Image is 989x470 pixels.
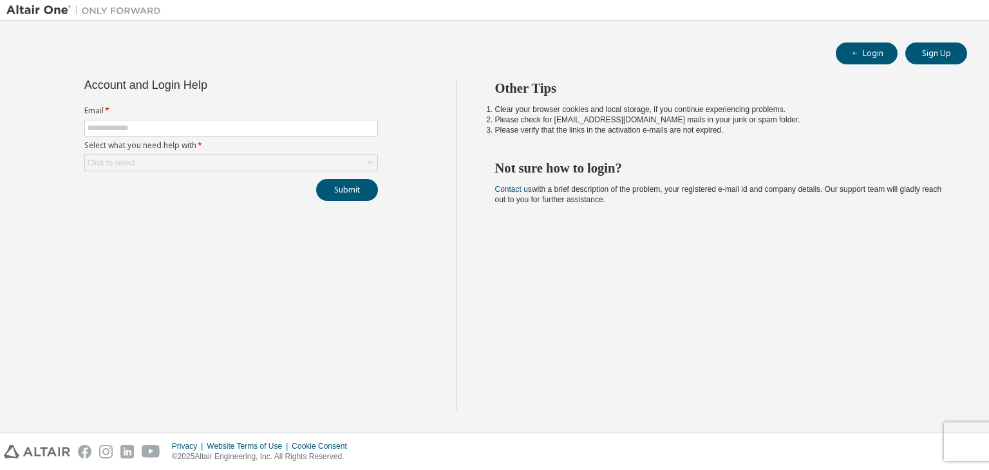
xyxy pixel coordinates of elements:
div: Website Terms of Use [207,441,292,451]
img: instagram.svg [99,445,113,458]
div: Click to select [88,158,135,168]
li: Please check for [EMAIL_ADDRESS][DOMAIN_NAME] mails in your junk or spam folder. [495,115,945,125]
span: with a brief description of the problem, your registered e-mail id and company details. Our suppo... [495,185,942,204]
img: facebook.svg [78,445,91,458]
button: Submit [316,179,378,201]
div: Click to select [85,155,377,171]
h2: Other Tips [495,80,945,97]
img: Altair One [6,4,167,17]
button: Sign Up [905,42,967,64]
div: Account and Login Help [84,80,319,90]
button: Login [836,42,898,64]
h2: Not sure how to login? [495,160,945,176]
label: Email [84,106,378,116]
img: linkedin.svg [120,445,134,458]
img: youtube.svg [142,445,160,458]
div: Privacy [172,441,207,451]
label: Select what you need help with [84,140,378,151]
div: Cookie Consent [292,441,354,451]
img: altair_logo.svg [4,445,70,458]
p: © 2025 Altair Engineering, Inc. All Rights Reserved. [172,451,355,462]
li: Please verify that the links in the activation e-mails are not expired. [495,125,945,135]
a: Contact us [495,185,532,194]
li: Clear your browser cookies and local storage, if you continue experiencing problems. [495,104,945,115]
